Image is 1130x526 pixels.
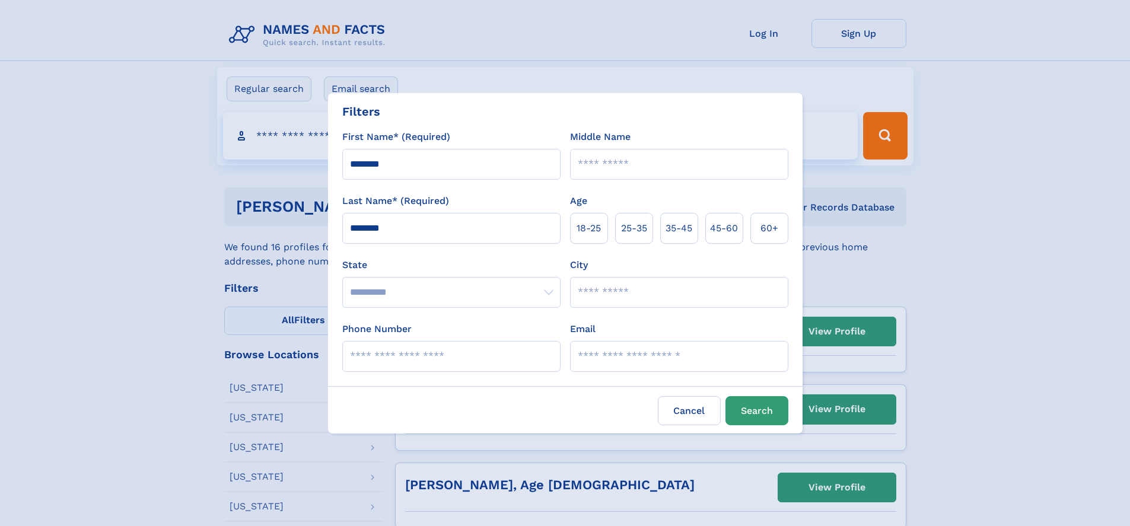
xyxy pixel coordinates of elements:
[658,396,721,425] label: Cancel
[725,396,788,425] button: Search
[342,103,380,120] div: Filters
[570,258,588,272] label: City
[342,322,412,336] label: Phone Number
[710,221,738,235] span: 45‑60
[666,221,692,235] span: 35‑45
[570,322,596,336] label: Email
[342,258,561,272] label: State
[342,130,450,144] label: First Name* (Required)
[342,194,449,208] label: Last Name* (Required)
[760,221,778,235] span: 60+
[570,194,587,208] label: Age
[577,221,601,235] span: 18‑25
[621,221,647,235] span: 25‑35
[570,130,631,144] label: Middle Name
